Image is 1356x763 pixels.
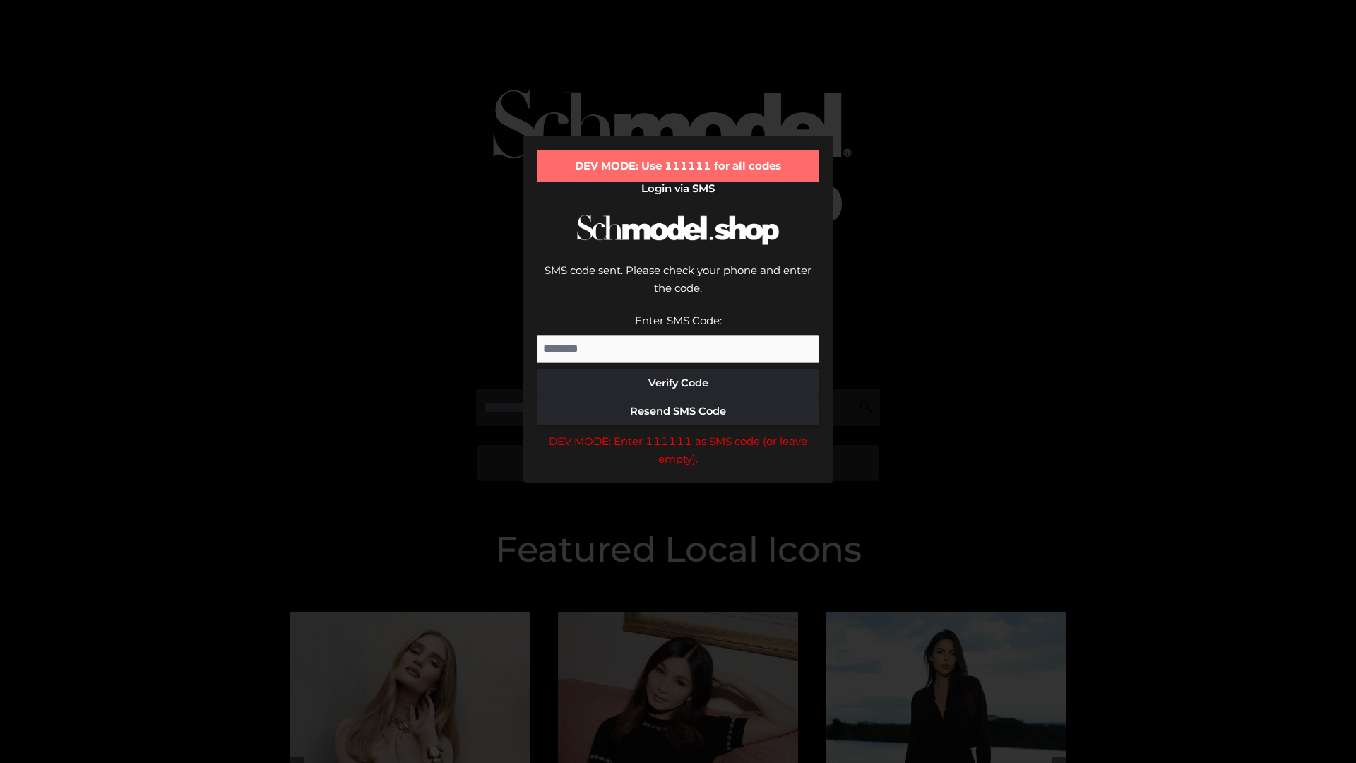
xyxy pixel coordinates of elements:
[537,432,819,468] div: DEV MODE: Enter 111111 as SMS code (or leave empty).
[635,314,722,327] label: Enter SMS Code:
[537,150,819,182] div: DEV MODE: Use 111111 for all codes
[537,182,819,195] h2: Login via SMS
[537,261,819,312] div: SMS code sent. Please check your phone and enter the code.
[572,202,784,258] img: Schmodel Logo
[537,369,819,397] button: Verify Code
[537,397,819,425] button: Resend SMS Code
